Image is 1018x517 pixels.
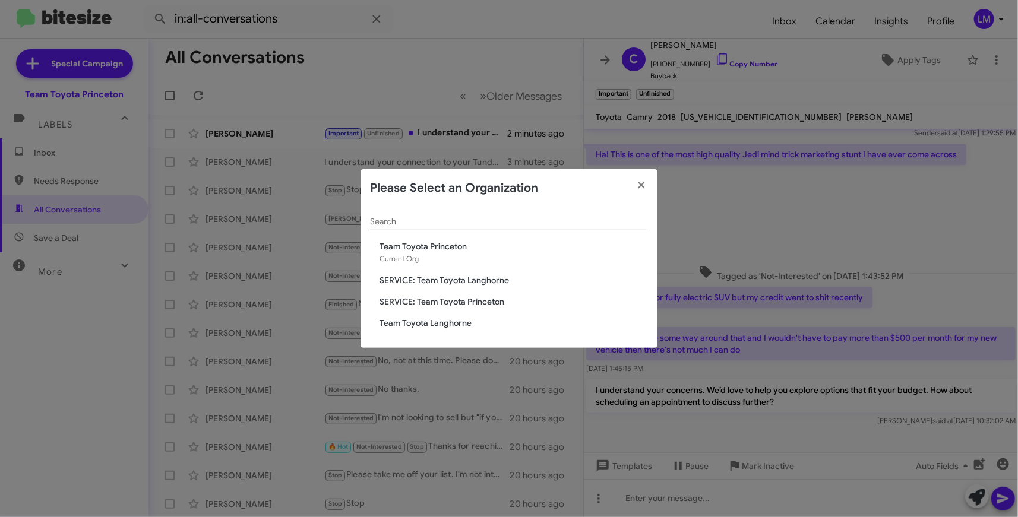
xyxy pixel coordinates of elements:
[380,254,419,263] span: Current Org
[370,179,538,198] h2: Please Select an Organization
[380,240,648,252] span: Team Toyota Princeton
[380,296,648,307] span: SERVICE: Team Toyota Princeton
[380,317,648,329] span: Team Toyota Langhorne
[380,274,648,286] span: SERVICE: Team Toyota Langhorne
